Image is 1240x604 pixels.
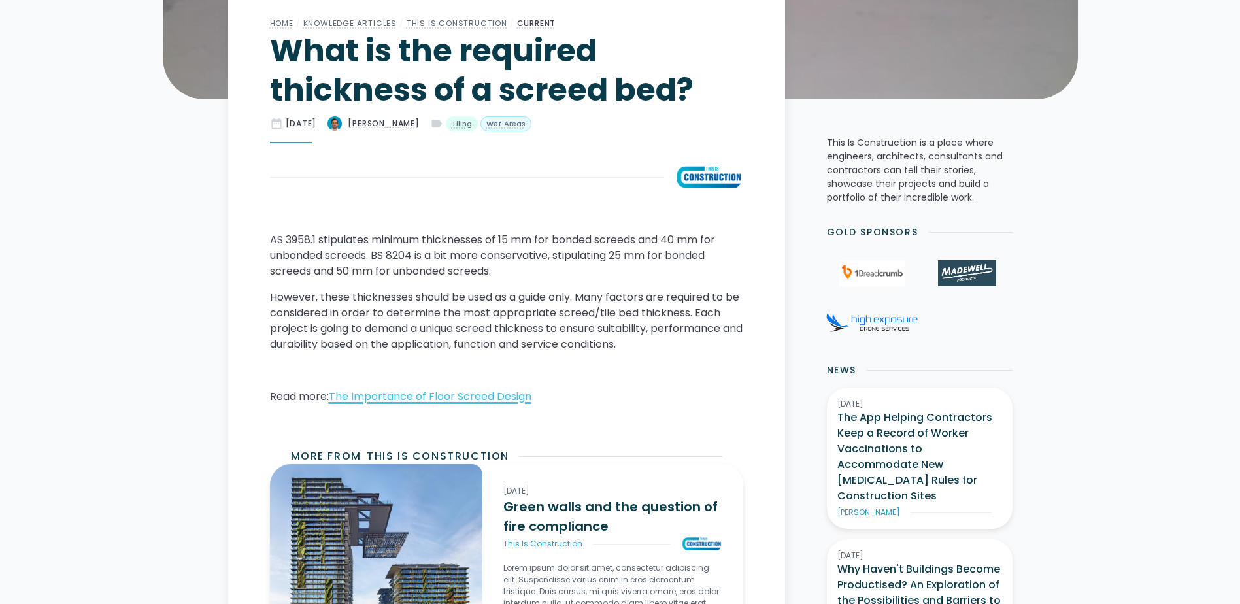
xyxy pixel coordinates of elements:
[837,507,900,518] div: [PERSON_NAME]
[327,116,343,131] img: What is the required thickness of a screed bed?
[270,389,743,405] p: Read more:
[826,312,918,332] img: High Exposure
[293,16,303,31] div: /
[938,260,996,286] img: Madewell Products
[503,497,722,536] h3: Green walls and the question of fire compliance
[837,398,1002,410] div: [DATE]
[837,410,1002,504] h3: The App Helping Contractors Keep a Record of Worker Vaccinations to Accommodate New [MEDICAL_DATA...
[270,18,293,29] a: Home
[446,116,478,132] a: Tiling
[839,260,905,286] img: 1Breadcrumb
[452,118,472,129] div: Tiling
[507,16,517,31] div: /
[681,536,722,552] img: Green walls and the question of fire compliance
[270,232,743,279] p: AS 3958.1 stipulates minimum thicknesses of 15 mm for bonded screeds and 40 mm for unbonded scree...
[827,363,856,377] h2: News
[270,117,283,130] div: date_range
[827,136,1013,205] p: This Is Construction is a place where engineers, architects, consultants and contractors can tell...
[329,389,531,404] a: The Importance of Floor Screed Design
[486,118,526,129] div: Wet Areas
[503,485,722,497] div: [DATE]
[286,118,317,129] div: [DATE]
[827,388,1013,529] a: [DATE]The App Helping Contractors Keep a Record of Worker Vaccinations to Accommodate New [MEDICA...
[503,538,582,550] div: This Is Construction
[270,290,743,352] p: However, these thicknesses should be used as a guide only. Many factors are required to be consid...
[270,31,743,110] h1: What is the required thickness of a screed bed?
[327,116,419,131] a: [PERSON_NAME]
[827,226,918,239] h2: Gold Sponsors
[367,448,509,464] h2: This Is Construction
[397,16,407,31] div: /
[837,550,1002,562] div: [DATE]
[348,118,419,129] div: [PERSON_NAME]
[291,448,361,464] h2: More from
[675,164,743,190] img: What is the required thickness of a screed bed?
[480,116,531,132] a: Wet Areas
[517,18,556,29] a: Current
[407,18,507,29] a: This Is Construction
[430,117,443,130] div: label
[303,18,397,29] a: Knowledge Articles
